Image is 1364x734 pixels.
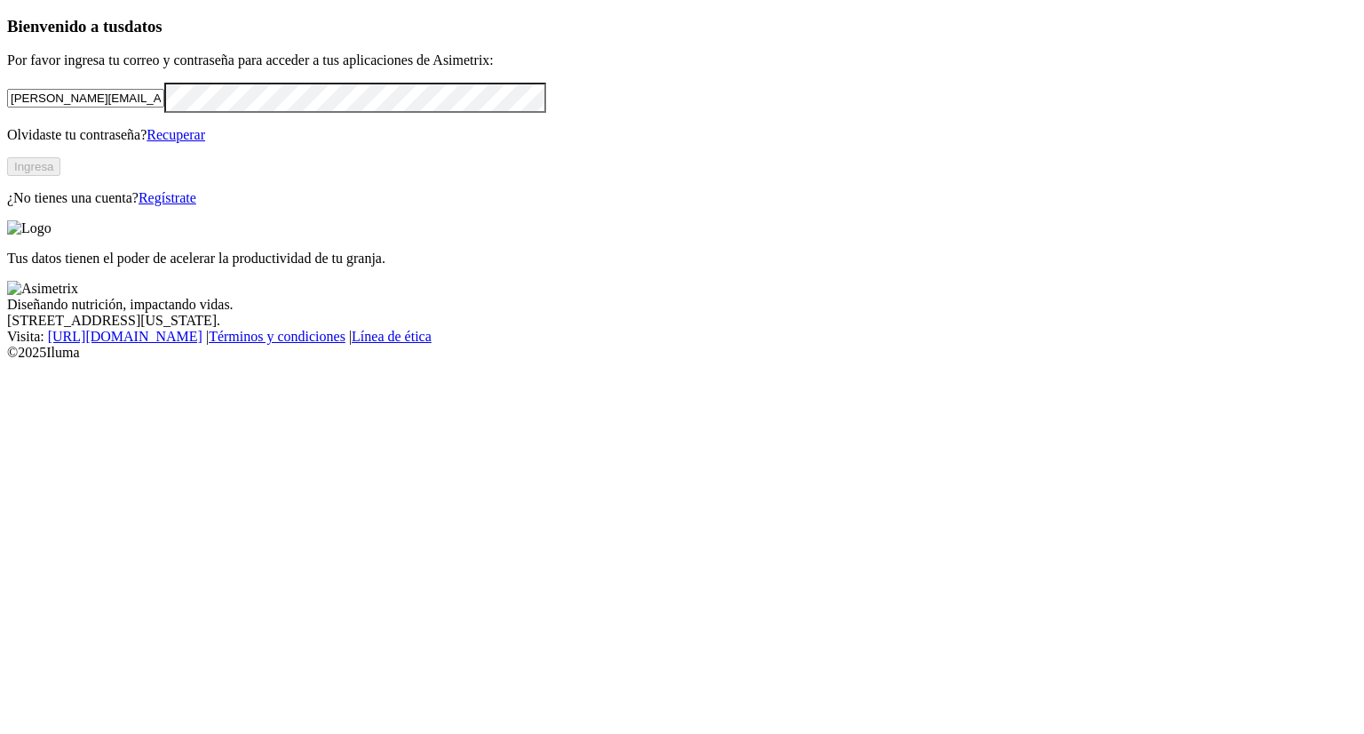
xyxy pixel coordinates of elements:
[139,190,196,205] a: Regístrate
[209,329,345,344] a: Términos y condiciones
[147,127,205,142] a: Recuperar
[7,89,164,108] input: Tu correo
[7,251,1357,267] p: Tus datos tienen el poder de acelerar la productividad de tu granja.
[7,190,1357,206] p: ¿No tienes una cuenta?
[7,297,1357,313] div: Diseñando nutrición, impactando vidas.
[7,329,1357,345] div: Visita : | |
[7,220,52,236] img: Logo
[48,329,202,344] a: [URL][DOMAIN_NAME]
[7,17,1357,36] h3: Bienvenido a tus
[7,127,1357,143] p: Olvidaste tu contraseña?
[352,329,432,344] a: Línea de ética
[7,345,1357,361] div: © 2025 Iluma
[7,52,1357,68] p: Por favor ingresa tu correo y contraseña para acceder a tus aplicaciones de Asimetrix:
[7,313,1357,329] div: [STREET_ADDRESS][US_STATE].
[7,281,78,297] img: Asimetrix
[124,17,163,36] span: datos
[7,157,60,176] button: Ingresa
